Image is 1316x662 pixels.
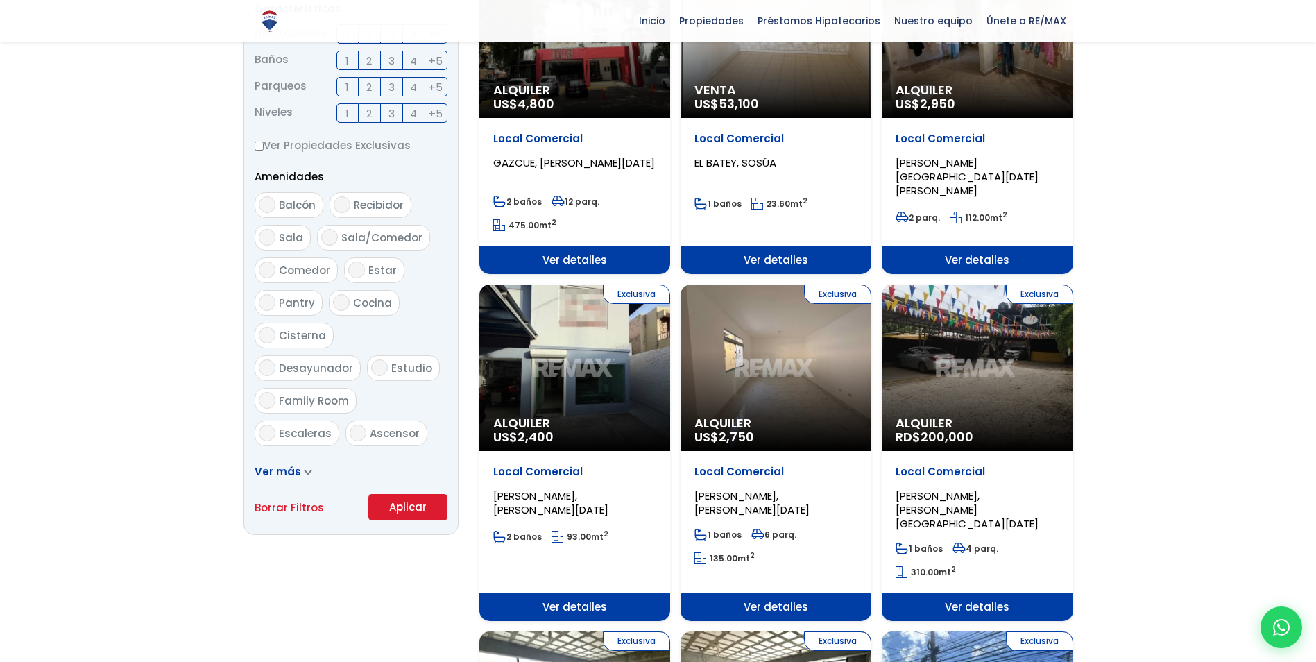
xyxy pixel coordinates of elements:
[896,83,1059,97] span: Alquiler
[552,217,556,228] sup: 2
[896,566,956,578] span: mt
[259,196,275,213] input: Balcón
[255,464,301,479] span: Ver más
[255,464,312,479] a: Ver más
[980,10,1073,31] span: Únete a RE/MAX
[804,631,871,651] span: Exclusiva
[493,95,554,112] span: US$
[751,529,796,541] span: 6 parq.
[518,428,554,445] span: 2,400
[896,543,943,554] span: 1 baños
[694,529,742,541] span: 1 baños
[681,246,871,274] span: Ver detalles
[429,78,443,96] span: +5
[882,593,1073,621] span: Ver detalles
[493,416,656,430] span: Alquiler
[921,428,973,445] span: 200,000
[345,105,349,122] span: 1
[804,285,871,304] span: Exclusiva
[279,296,315,310] span: Pantry
[259,359,275,376] input: Desayunador
[371,359,388,376] input: Estudio
[255,168,447,185] p: Amenidades
[259,229,275,246] input: Sala
[882,246,1073,274] span: Ver detalles
[259,294,275,311] input: Pantry
[350,425,366,441] input: Ascensor
[694,83,857,97] span: Venta
[259,262,275,278] input: Comedor
[518,95,554,112] span: 4,800
[366,105,372,122] span: 2
[366,52,372,69] span: 2
[719,95,759,112] span: 53,100
[279,426,332,441] span: Escaleras
[887,10,980,31] span: Nuestro equipo
[279,230,303,245] span: Sala
[333,294,350,311] input: Cocina
[391,361,432,375] span: Estudio
[255,51,289,70] span: Baños
[552,196,599,207] span: 12 parq.
[259,392,275,409] input: Family Room
[429,52,443,69] span: +5
[694,132,857,146] p: Local Comercial
[279,361,353,375] span: Desayunador
[694,198,742,210] span: 1 baños
[255,499,324,516] a: Borrar Filtros
[341,230,422,245] span: Sala/Comedor
[950,212,1007,223] span: mt
[681,593,871,621] span: Ver detalles
[493,531,542,543] span: 2 baños
[493,155,655,170] span: GAZCUE, [PERSON_NAME][DATE]
[353,296,392,310] span: Cocina
[896,465,1059,479] p: Local Comercial
[694,552,755,564] span: mt
[255,142,264,151] input: Ver Propiedades Exclusivas
[604,529,608,539] sup: 2
[255,137,447,154] label: Ver Propiedades Exclusivas
[896,416,1059,430] span: Alquiler
[410,78,417,96] span: 4
[279,263,330,278] span: Comedor
[896,489,1039,531] span: [PERSON_NAME], [PERSON_NAME][GEOGRAPHIC_DATA][DATE]
[493,428,554,445] span: US$
[896,212,940,223] span: 2 parq.
[896,132,1059,146] p: Local Comercial
[694,155,776,170] span: EL BATEY, SOSÚA
[710,552,737,564] span: 135.00
[388,78,395,96] span: 3
[366,78,372,96] span: 2
[410,105,417,122] span: 4
[493,83,656,97] span: Alquiler
[751,198,807,210] span: mt
[354,198,404,212] span: Recibidor
[345,78,349,96] span: 1
[279,198,316,212] span: Balcón
[410,52,417,69] span: 4
[803,196,807,206] sup: 2
[603,631,670,651] span: Exclusiva
[694,428,754,445] span: US$
[694,95,759,112] span: US$
[767,198,790,210] span: 23.60
[493,489,608,517] span: [PERSON_NAME], [PERSON_NAME][DATE]
[348,262,365,278] input: Estar
[1006,285,1073,304] span: Exclusiva
[257,9,282,33] img: Logo de REMAX
[751,10,887,31] span: Préstamos Hipotecarios
[345,52,349,69] span: 1
[334,196,350,213] input: Recibidor
[965,212,990,223] span: 112.00
[896,428,973,445] span: RD$
[603,285,670,304] span: Exclusiva
[951,564,956,575] sup: 2
[493,465,656,479] p: Local Comercial
[896,95,955,112] span: US$
[694,489,810,517] span: [PERSON_NAME], [PERSON_NAME][DATE]
[632,10,672,31] span: Inicio
[896,155,1039,198] span: [PERSON_NAME][GEOGRAPHIC_DATA][DATE][PERSON_NAME]
[920,95,955,112] span: 2,950
[279,328,326,343] span: Cisterna
[1002,210,1007,220] sup: 2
